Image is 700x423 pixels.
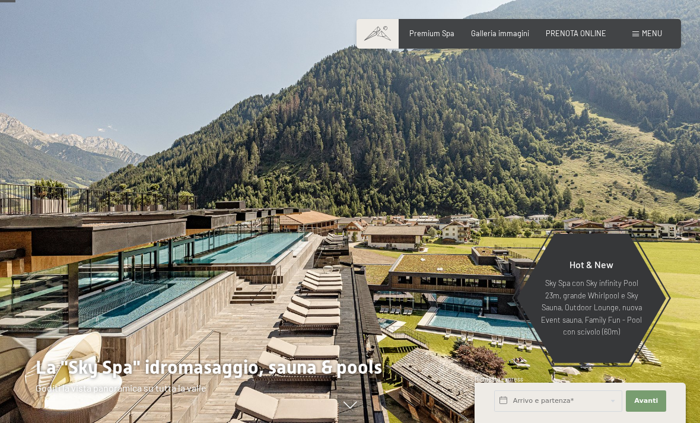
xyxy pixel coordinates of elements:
[626,390,666,412] button: Avanti
[540,277,643,338] p: Sky Spa con Sky infinity Pool 23m, grande Whirlpool e Sky Sauna, Outdoor Lounge, nuova Event saun...
[409,28,454,38] a: Premium Spa
[471,28,529,38] a: Galleria immagini
[569,259,613,270] span: Hot & New
[475,376,523,383] span: Richiesta express
[642,28,662,38] span: Menu
[546,28,606,38] a: PRENOTA ONLINE
[634,396,658,406] span: Avanti
[516,233,667,364] a: Hot & New Sky Spa con Sky infinity Pool 23m, grande Whirlpool e Sky Sauna, Outdoor Lounge, nuova ...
